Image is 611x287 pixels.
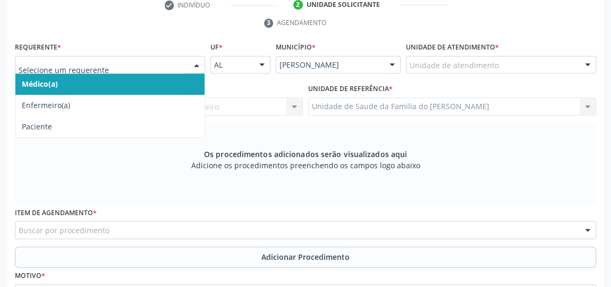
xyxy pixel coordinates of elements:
[204,149,407,160] span: Os procedimentos adicionados serão visualizados aqui
[15,39,61,56] label: Requerente
[19,225,109,236] span: Buscar por procedimento
[406,39,499,56] label: Unidade de atendimento
[261,251,350,263] span: Adicionar Procedimento
[410,60,499,71] span: Unidade de atendimento
[19,60,183,81] input: Selecione um requerente
[22,79,58,89] span: Médico(a)
[210,39,223,56] label: UF
[214,60,249,70] span: AL
[191,160,420,171] span: Adicione os procedimentos preenchendo os campos logo abaixo
[308,81,393,97] label: Unidade de referência
[15,247,596,268] button: Adicionar Procedimento
[22,121,52,132] span: Paciente
[276,39,316,56] label: Município
[22,100,70,110] span: Enfermeiro(a)
[279,60,379,70] span: [PERSON_NAME]
[15,205,97,222] label: Item de agendamento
